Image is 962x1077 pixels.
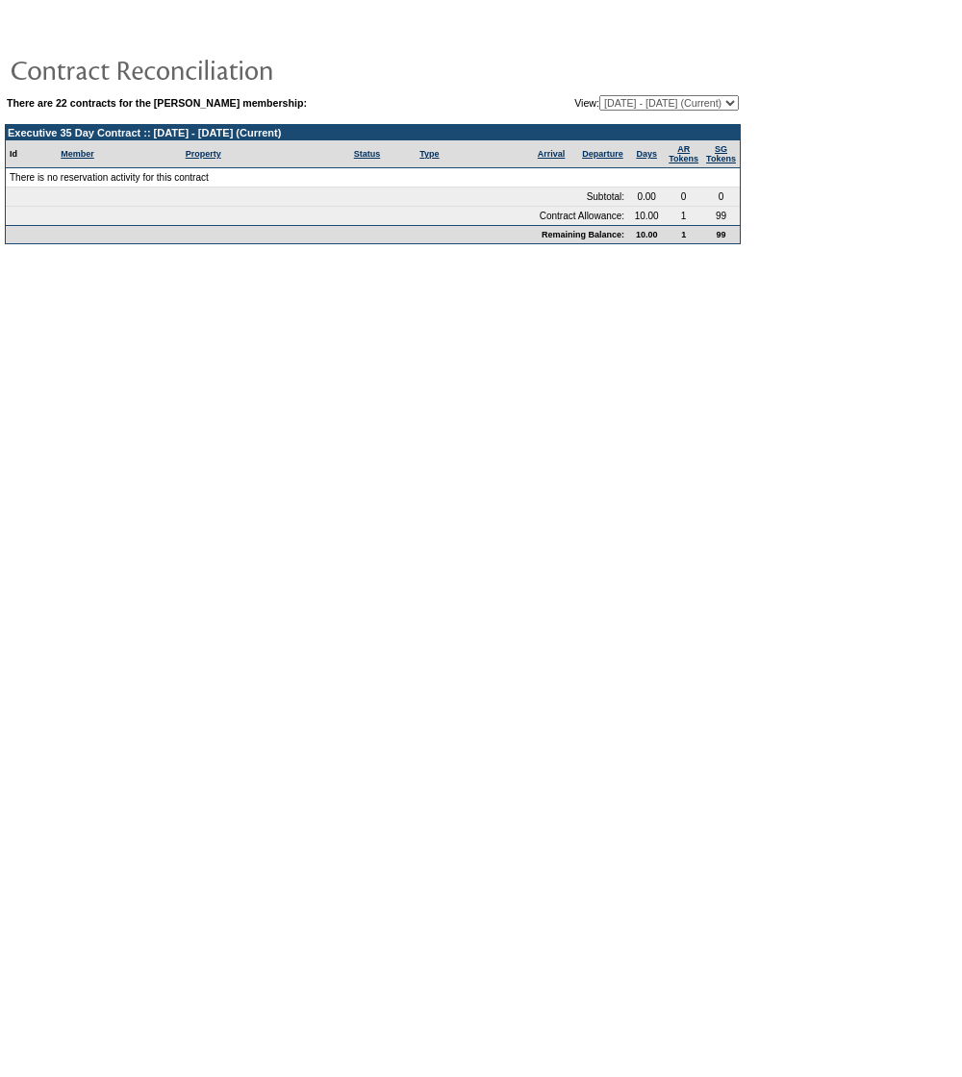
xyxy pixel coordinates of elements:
[702,188,740,207] td: 0
[669,144,698,163] a: ARTokens
[636,149,657,159] a: Days
[6,140,57,168] td: Id
[628,225,665,243] td: 10.00
[6,168,740,188] td: There is no reservation activity for this contract
[702,207,740,225] td: 99
[628,207,665,225] td: 10.00
[665,207,702,225] td: 1
[6,188,628,207] td: Subtotal:
[538,149,566,159] a: Arrival
[702,225,740,243] td: 99
[480,95,739,111] td: View:
[706,144,736,163] a: SGTokens
[354,149,381,159] a: Status
[6,207,628,225] td: Contract Allowance:
[582,149,623,159] a: Departure
[7,97,307,109] b: There are 22 contracts for the [PERSON_NAME] membership:
[419,149,439,159] a: Type
[665,225,702,243] td: 1
[665,188,702,207] td: 0
[6,125,740,140] td: Executive 35 Day Contract :: [DATE] - [DATE] (Current)
[628,188,665,207] td: 0.00
[186,149,221,159] a: Property
[10,50,394,88] img: pgTtlContractReconciliation.gif
[6,225,628,243] td: Remaining Balance:
[61,149,94,159] a: Member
